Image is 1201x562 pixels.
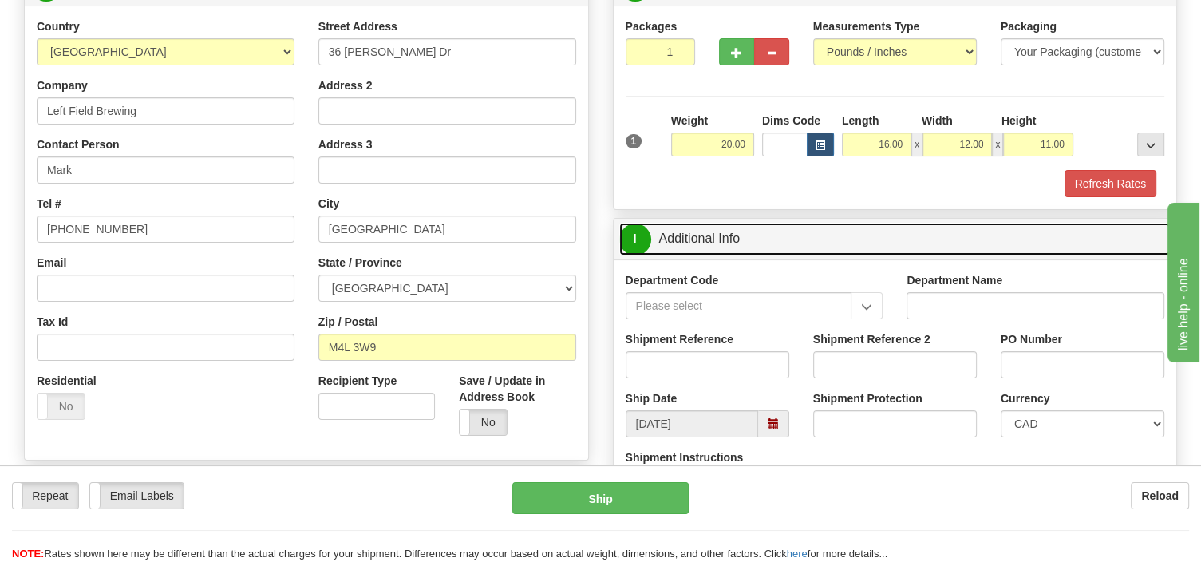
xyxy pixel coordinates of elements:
[626,390,678,406] label: Ship Date
[460,410,507,435] label: No
[842,113,879,129] label: Length
[318,373,397,389] label: Recipient Type
[626,134,642,148] span: 1
[911,133,922,156] span: x
[1001,331,1062,347] label: PO Number
[813,18,920,34] label: Measurements Type
[37,196,61,212] label: Tel #
[787,548,808,560] a: here
[619,223,1171,255] a: IAdditional Info
[12,10,148,29] div: live help - online
[907,272,1002,288] label: Department Name
[13,483,78,509] label: Repeat
[37,18,80,34] label: Country
[318,38,576,65] input: Enter a location
[459,373,575,405] label: Save / Update in Address Book
[318,18,397,34] label: Street Address
[12,548,44,560] span: NOTE:
[37,255,66,271] label: Email
[813,390,922,406] label: Shipment Protection
[318,255,402,271] label: State / Province
[37,137,119,152] label: Contact Person
[762,113,820,129] label: Dims Code
[1001,18,1057,34] label: Packaging
[626,272,719,288] label: Department Code
[512,482,689,514] button: Ship
[1141,489,1179,502] b: Reload
[37,314,68,330] label: Tax Id
[37,77,88,93] label: Company
[922,113,953,129] label: Width
[1001,390,1049,406] label: Currency
[813,331,930,347] label: Shipment Reference 2
[90,483,184,509] label: Email Labels
[626,331,733,347] label: Shipment Reference
[671,113,708,129] label: Weight
[1131,482,1189,509] button: Reload
[318,77,373,93] label: Address 2
[318,196,339,212] label: City
[1164,200,1199,362] iframe: chat widget
[626,449,744,465] label: Shipment Instructions
[619,224,651,255] span: I
[1001,113,1037,129] label: Height
[1137,133,1164,156] div: ...
[318,314,378,330] label: Zip / Postal
[626,292,852,319] input: Please select
[626,18,678,34] label: Packages
[37,373,97,389] label: Residential
[318,137,373,152] label: Address 3
[1065,170,1156,197] button: Refresh Rates
[992,133,1003,156] span: x
[38,394,85,419] label: No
